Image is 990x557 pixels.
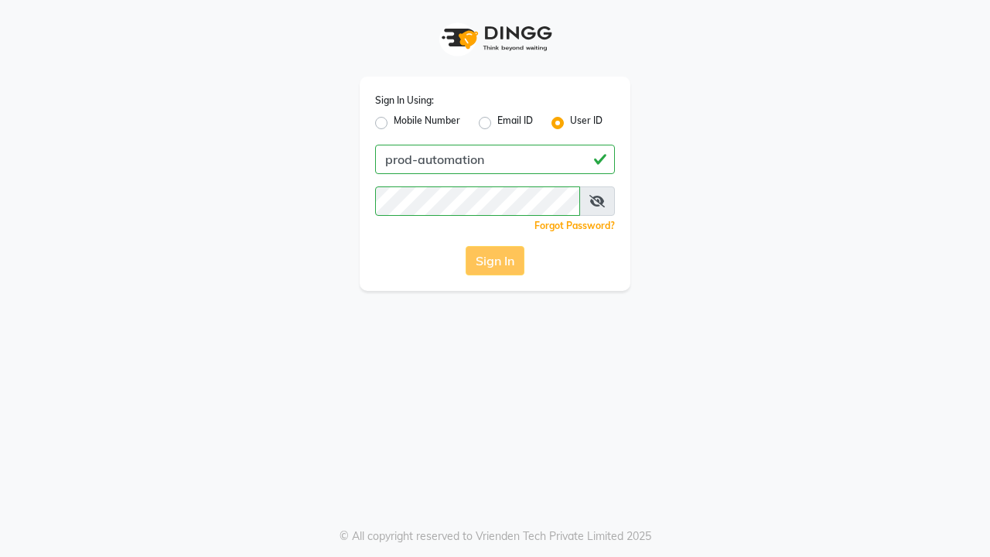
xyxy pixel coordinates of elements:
[497,114,533,132] label: Email ID
[375,145,615,174] input: Username
[375,94,434,108] label: Sign In Using:
[570,114,603,132] label: User ID
[375,186,580,216] input: Username
[394,114,460,132] label: Mobile Number
[534,220,615,231] a: Forgot Password?
[433,15,557,61] img: logo1.svg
